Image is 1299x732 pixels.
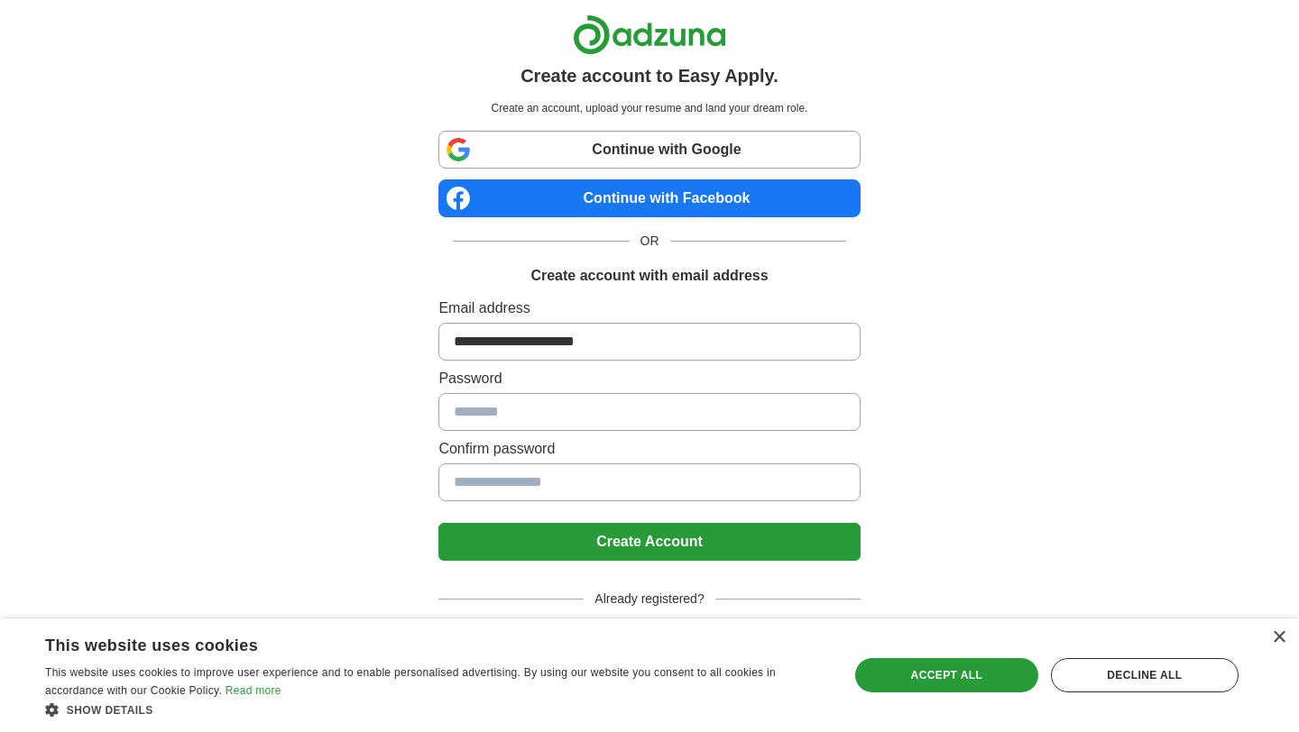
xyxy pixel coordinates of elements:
label: Email address [438,297,860,319]
img: Adzuna logo [573,14,726,55]
a: Read more, opens a new window [226,684,281,697]
p: Create an account, upload your resume and land your dream role. [442,100,856,116]
div: Accept all [855,658,1038,692]
div: Close [1272,631,1285,645]
div: Decline all [1051,658,1239,692]
div: This website uses cookies [45,629,780,656]
label: Password [438,368,860,389]
div: Show details [45,700,825,718]
h1: Create account with email address [530,265,768,287]
span: OR [630,232,670,251]
span: This website uses cookies to improve user experience and to enable personalised advertising. By u... [45,666,776,697]
a: Continue with Google [438,131,860,169]
button: Create Account [438,523,860,561]
label: Confirm password [438,438,860,460]
a: Continue with Facebook [438,179,860,217]
span: Already registered? [584,590,714,608]
h1: Create account to Easy Apply. [521,62,778,89]
span: Show details [67,704,153,717]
